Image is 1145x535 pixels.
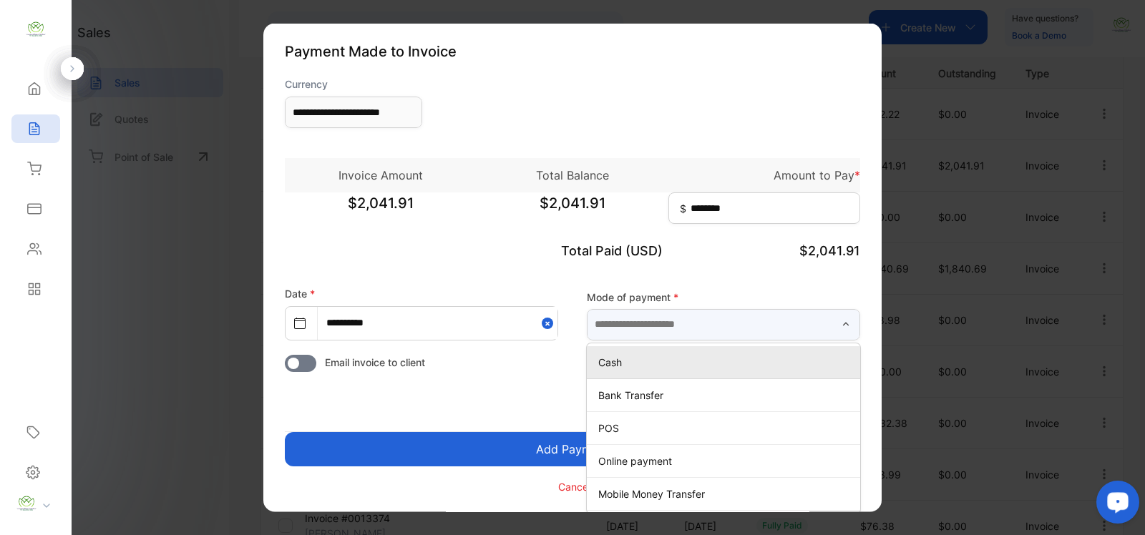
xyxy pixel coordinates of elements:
[598,486,854,501] p: Mobile Money Transfer
[680,201,686,216] span: $
[598,354,854,369] p: Cash
[598,387,854,402] p: Bank Transfer
[477,241,668,260] p: Total Paid (USD)
[285,167,477,184] p: Invoice Amount
[587,289,860,304] label: Mode of payment
[558,478,590,494] p: Cancel
[285,432,860,466] button: Add Payment
[325,355,425,370] span: Email invoice to client
[477,167,668,184] p: Total Balance
[16,493,37,514] img: profile
[285,288,315,300] label: Date
[285,77,422,92] label: Currency
[477,192,668,228] span: $2,041.91
[285,41,860,62] p: Payment Made to Invoice
[1085,475,1145,535] iframe: LiveChat chat widget
[542,307,557,339] button: Close
[799,243,860,258] span: $2,041.91
[285,192,477,228] span: $2,041.91
[598,420,854,435] p: POS
[668,167,860,184] p: Amount to Pay
[25,19,47,40] img: logo
[598,453,854,468] p: Online payment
